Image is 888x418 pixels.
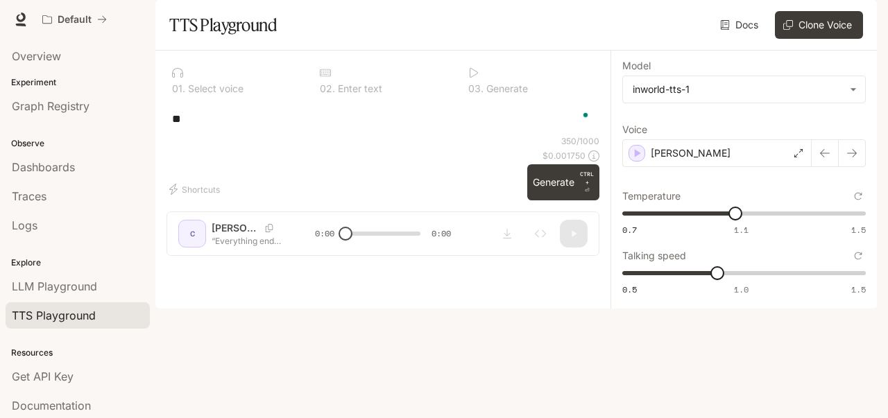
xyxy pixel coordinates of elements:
button: Reset to default [851,248,866,263]
p: [PERSON_NAME] [651,146,731,160]
p: Model [622,61,651,71]
span: 0.5 [622,284,637,295]
button: Reset to default [851,189,866,204]
p: Select voice [185,84,244,94]
div: inworld-tts-1 [623,76,865,103]
a: Docs [717,11,764,39]
button: Clone Voice [775,11,863,39]
p: ⏎ [580,170,594,195]
p: Temperature [622,191,681,201]
p: CTRL + [580,170,594,186]
p: Enter text [335,84,382,94]
p: 0 2 . [320,84,335,94]
textarea: To enrich screen reader interactions, please activate Accessibility in Grammarly extension settings [172,111,594,127]
button: GenerateCTRL +⏎ [527,164,599,200]
p: $ 0.001750 [543,150,586,162]
p: 0 1 . [172,84,185,94]
p: 350 / 1000 [561,135,599,147]
p: Default [58,14,92,26]
div: inworld-tts-1 [633,82,843,96]
p: Voice [622,125,647,134]
button: Shortcuts [166,178,225,200]
p: Generate [484,84,528,94]
span: 1.0 [734,284,749,295]
p: Talking speed [622,251,686,261]
span: 1.5 [851,284,866,295]
span: 1.5 [851,224,866,236]
h1: TTS Playground [169,11,277,39]
span: 0.7 [622,224,637,236]
span: 1.1 [734,224,749,236]
p: 0 3 . [468,84,484,94]
button: All workspaces [36,6,113,33]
